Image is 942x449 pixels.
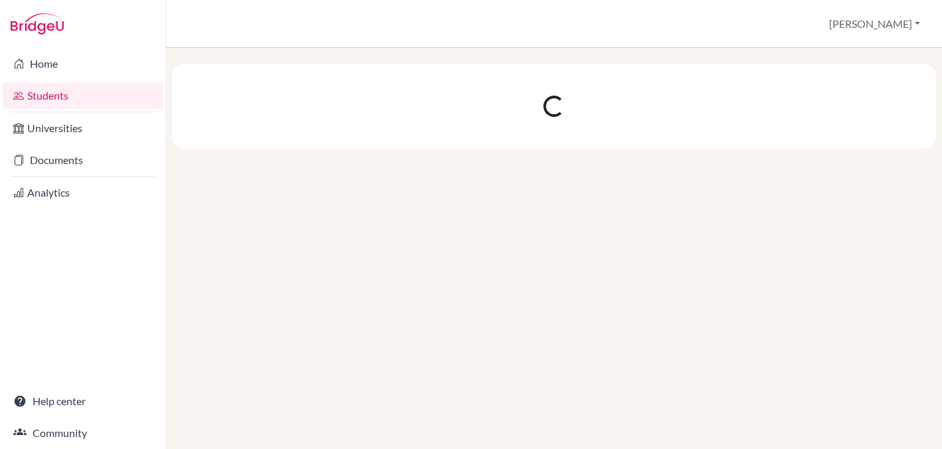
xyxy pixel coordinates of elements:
a: Community [3,420,163,446]
a: Help center [3,388,163,414]
img: Bridge-U [11,13,64,35]
a: Documents [3,147,163,173]
button: [PERSON_NAME] [823,11,926,37]
a: Analytics [3,179,163,206]
a: Students [3,82,163,109]
a: Home [3,50,163,77]
a: Universities [3,115,163,141]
